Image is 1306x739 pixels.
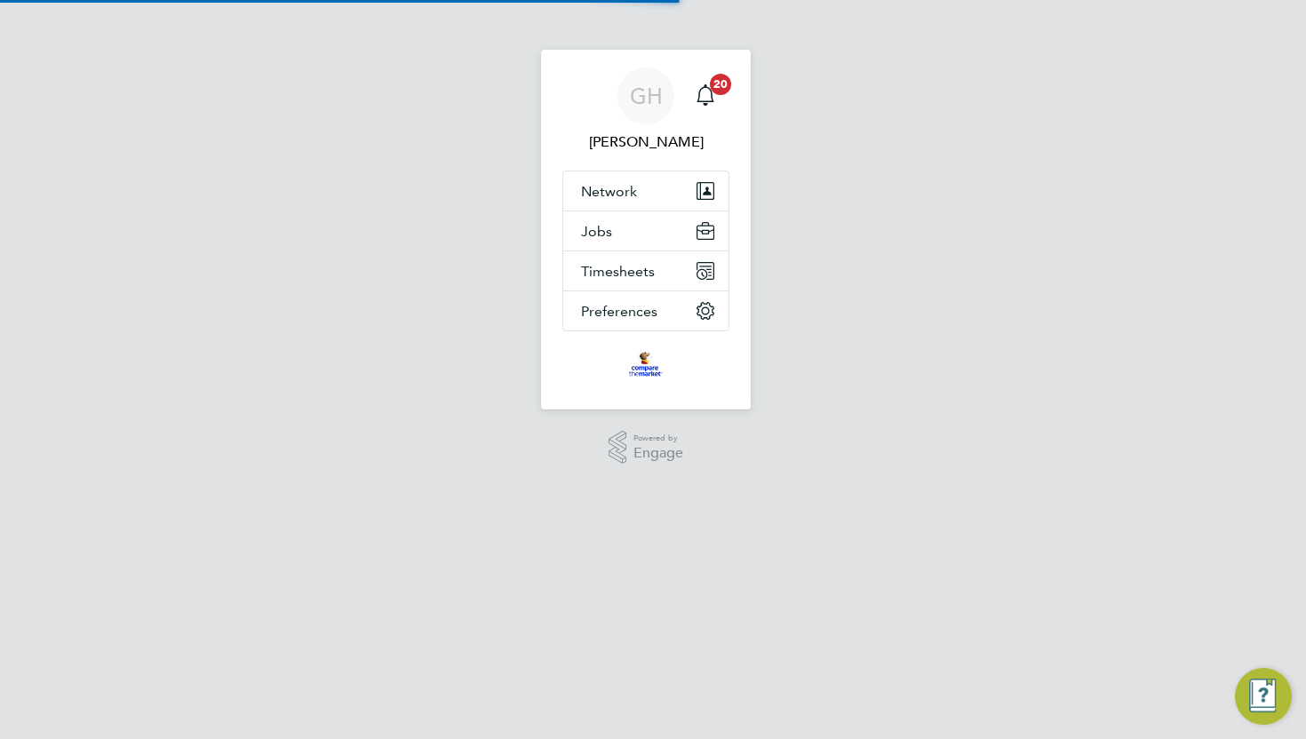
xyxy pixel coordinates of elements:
[609,431,684,465] a: Powered byEngage
[1235,668,1292,725] button: Engage Resource Center
[562,131,729,153] span: Gus Hinestrosa
[541,50,751,409] nav: Main navigation
[562,68,729,153] a: GH[PERSON_NAME]
[633,446,683,461] span: Engage
[581,223,612,240] span: Jobs
[629,349,662,377] img: bglgroup-logo-retina.png
[581,183,637,200] span: Network
[630,84,663,107] span: GH
[633,431,683,446] span: Powered by
[581,303,657,320] span: Preferences
[562,349,729,377] a: Go to home page
[688,68,723,124] a: 20
[563,211,729,250] button: Jobs
[563,171,729,211] button: Network
[710,74,731,95] span: 20
[563,251,729,290] button: Timesheets
[581,263,655,280] span: Timesheets
[563,291,729,330] button: Preferences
